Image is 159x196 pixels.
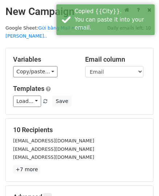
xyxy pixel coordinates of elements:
a: Copy/paste... [13,66,57,77]
h5: Email column [85,55,146,64]
a: +7 more [13,165,40,174]
small: Google Sheet: [5,25,87,39]
iframe: Chat Widget [123,161,159,196]
h5: Variables [13,55,74,64]
div: Copied {{City}}. You can paste it into your email. [75,7,152,32]
small: [EMAIL_ADDRESS][DOMAIN_NAME] [13,138,94,143]
h2: New Campaign [5,5,154,18]
h5: 10 Recipients [13,126,146,134]
small: [EMAIL_ADDRESS][DOMAIN_NAME] [13,154,94,160]
a: Templates [13,85,44,92]
small: [EMAIL_ADDRESS][DOMAIN_NAME] [13,146,94,152]
button: Save [52,96,71,107]
a: Load... [13,96,41,107]
a: Gửi bằng Mail merge [PERSON_NAME].. [5,25,87,39]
